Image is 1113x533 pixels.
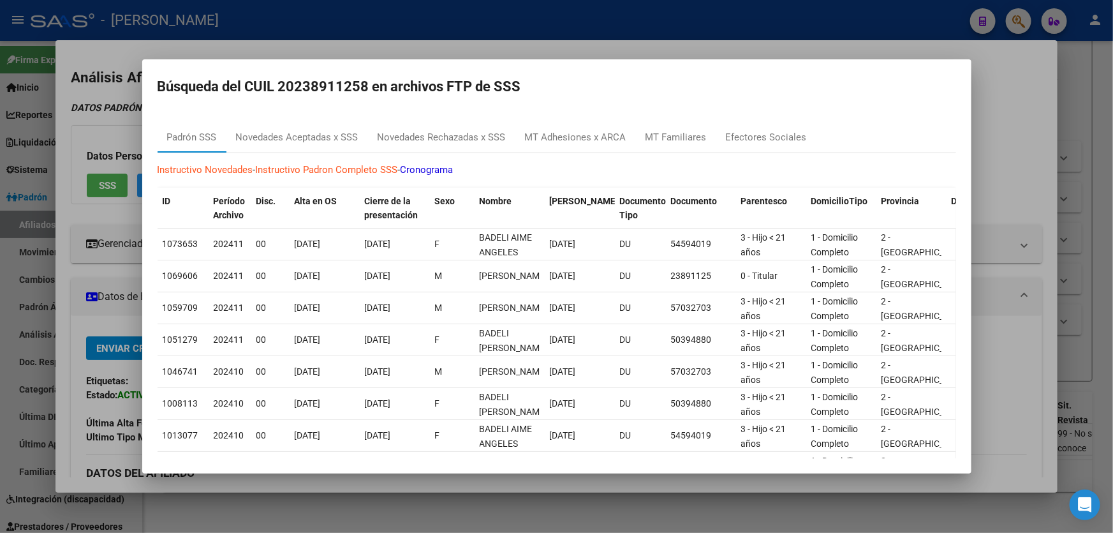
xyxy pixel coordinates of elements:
div: DU [620,396,661,411]
div: 00 [256,396,284,411]
a: Cronograma [401,164,453,176]
div: 54594019 [671,237,731,251]
span: [DATE] [295,398,321,409]
span: 1 - Domicilio Completo [811,456,859,481]
span: 3 - Hijo < 21 años [741,360,786,385]
div: Novedades Aceptadas x SSS [236,130,358,145]
span: 3 - Hijo < 21 años [741,392,786,417]
span: Período Archivo [214,196,246,221]
span: F [435,398,440,409]
span: [DATE] [550,303,576,313]
span: 0 - Titular [741,271,778,281]
datatable-header-cell: Fecha Nac. [545,188,615,230]
div: 00 [256,428,284,443]
datatable-header-cell: Parentesco [736,188,806,230]
span: BADELI AIME ANGELES [480,424,533,449]
h2: Búsqueda del CUIL 20238911258 en archivos FTP de SSS [158,75,956,99]
div: 23891125 [671,269,731,283]
span: Documento [671,196,718,206]
datatable-header-cell: Documento [666,188,736,230]
span: 1 - Domicilio Completo [811,296,859,321]
div: 00 [256,364,284,379]
div: Novedades Rechazadas x SSS [378,130,506,145]
span: [PERSON_NAME]. [550,196,621,206]
span: F [435,334,440,345]
span: 3 - Hijo < 21 años [741,232,786,257]
span: 1051279 [163,334,198,345]
span: 1046741 [163,366,198,377]
div: 00 [256,301,284,315]
span: [DATE] [550,271,576,281]
div: Padrón SSS [167,130,217,145]
span: [DATE] [295,303,321,313]
span: 1013077 [163,430,198,440]
a: Instructivo Padron Completo SSS [256,164,398,176]
span: 1 - Domicilio Completo [811,424,859,449]
span: [DATE] [365,430,391,440]
span: 202410 [214,366,244,377]
span: BADELI FLORENCIA LUISANA [480,328,548,353]
span: 2 - [GEOGRAPHIC_DATA] [881,360,968,385]
span: Alta en OS [295,196,337,206]
span: [DATE] [365,334,391,345]
span: [DATE] [295,271,321,281]
span: [DATE] [550,239,576,249]
span: BADELI LUCAS [480,366,548,377]
span: Cierre de la presentación [365,196,418,221]
span: F [435,239,440,249]
span: 3 - Hijo < 21 años [741,328,786,353]
div: 54594019 [671,428,731,443]
div: 00 [256,237,284,251]
span: [DATE] [550,398,576,409]
datatable-header-cell: Provincia [876,188,947,230]
p: - - [158,163,956,177]
div: 57032703 [671,301,731,315]
span: 2 - [GEOGRAPHIC_DATA] [881,232,968,257]
span: 3 - Hijo < 21 años [741,424,786,449]
span: BADELI MARCELO ENRIQUE [480,271,548,281]
div: DU [620,428,661,443]
span: Nombre [480,196,512,206]
span: 2 - [GEOGRAPHIC_DATA] [881,296,968,321]
span: BADELI LUCAS [480,303,548,313]
div: MT Adhesiones x ARCA [525,130,626,145]
span: [DATE] [550,430,576,440]
datatable-header-cell: Nombre [475,188,545,230]
span: 1069606 [163,271,198,281]
span: F [435,430,440,440]
span: Sexo [435,196,455,206]
span: 202410 [214,430,244,440]
span: 1008113 [163,398,198,409]
span: 2 - [GEOGRAPHIC_DATA] [881,328,968,353]
datatable-header-cell: ID [158,188,209,230]
span: Documento Tipo [620,196,667,221]
span: Provincia [881,196,920,206]
a: Instructivo Novedades [158,164,253,176]
span: 202411 [214,271,244,281]
datatable-header-cell: Departamento [947,188,1017,230]
datatable-header-cell: Documento Tipo [615,188,666,230]
span: [DATE] [365,303,391,313]
div: 00 [256,269,284,283]
span: 1 - Domicilio Completo [811,264,859,289]
span: 2 - [GEOGRAPHIC_DATA] [881,264,968,289]
div: 57032703 [671,364,731,379]
span: 3 - Hijo < 21 años [741,296,786,321]
span: M [435,366,443,377]
span: [DATE] [295,366,321,377]
span: 1059709 [163,303,198,313]
datatable-header-cell: Alta en OS [290,188,360,230]
span: M [435,271,443,281]
div: Efectores Sociales [726,130,807,145]
span: 1 - Domicilio Completo [811,232,859,257]
div: Open Intercom Messenger [1070,490,1100,520]
span: BADELI AIME ANGELES [480,232,533,257]
div: 50394880 [671,333,731,347]
div: 50394880 [671,396,731,411]
span: Departamento [952,196,1010,206]
span: [DATE] [295,430,321,440]
span: DomicilioTipo [811,196,868,206]
div: DU [620,237,661,251]
span: 2 - [GEOGRAPHIC_DATA] [881,392,968,417]
div: DU [620,333,661,347]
